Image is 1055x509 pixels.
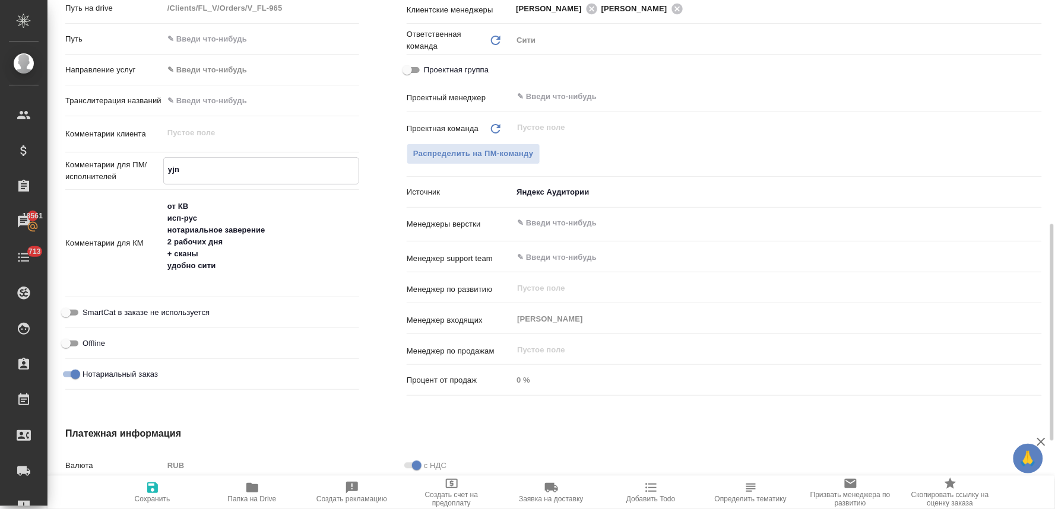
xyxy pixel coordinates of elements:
[424,460,446,472] span: с НДС
[701,476,801,509] button: Определить тематику
[407,186,512,198] p: Источник
[601,476,701,509] button: Добавить Todo
[3,207,45,237] a: 18561
[65,2,163,14] p: Путь на drive
[407,345,512,357] p: Менеджер по продажам
[65,159,163,183] p: Комментарии для ПМ/исполнителей
[407,4,512,16] p: Клиентские менеджеры
[516,1,601,16] div: [PERSON_NAME]
[601,1,687,16] div: [PERSON_NAME]
[424,64,489,76] span: Проектная группа
[163,30,359,47] input: ✎ Введи что-нибудь
[516,216,999,230] input: ✎ Введи что-нибудь
[516,281,1014,295] input: Пустое поле
[502,476,601,509] button: Заявка на доставку
[1018,446,1038,471] span: 🙏
[715,495,787,503] span: Определить тематику
[407,123,479,135] p: Проектная команда
[302,476,402,509] button: Создать рекламацию
[65,64,163,76] p: Направление услуг
[167,64,345,76] div: ✎ Введи что-нибудь
[908,491,993,507] span: Скопировать ссылку на оценку заказа
[407,284,512,295] p: Менеджер по развитию
[164,160,359,180] textarea: yjn
[901,476,1000,509] button: Скопировать ссылку на оценку заказа
[409,491,495,507] span: Создать счет на предоплату
[516,342,1014,357] input: Пустое поле
[407,253,512,265] p: Менеджер support team
[21,246,48,257] span: 713
[202,476,302,509] button: Папка на Drive
[65,237,163,249] p: Комментарии для КМ
[83,307,210,319] span: SmartCat в заказе не используется
[516,90,999,104] input: ✎ Введи что-нибудь
[3,243,45,272] a: 713
[512,371,1042,389] input: Пустое поле
[1035,8,1038,10] button: Open
[402,476,502,509] button: Создать счет на предоплату
[516,3,589,15] span: [PERSON_NAME]
[1013,444,1043,473] button: 🙏
[808,491,894,507] span: Призвать менеджера по развитию
[407,144,540,164] button: Распределить на ПМ-команду
[65,460,163,472] p: Валюта
[516,120,1014,135] input: Пустое поле
[413,147,534,161] span: Распределить на ПМ-команду
[163,196,359,288] textarea: от КВ исп-рус нотариальное заверение 2 рабочих дня + сканы удобно сити
[801,476,901,509] button: Призвать менеджера по развитию
[83,368,158,380] span: Нотариальный заказ
[163,60,359,80] div: ✎ Введи что-нибудь
[407,92,512,104] p: Проектный менеджер
[601,3,674,15] span: [PERSON_NAME]
[316,495,387,503] span: Создать рекламацию
[407,28,489,52] p: Ответственная команда
[626,495,675,503] span: Добавить Todo
[407,374,512,386] p: Процент от продаж
[407,218,512,230] p: Менеджеры верстки
[163,92,359,109] input: ✎ Введи что-нибудь
[65,427,701,441] h4: Платежная информация
[512,30,1042,50] div: Сити
[407,314,512,326] p: Менеджер входящих
[65,95,163,107] p: Транслитерация названий
[65,128,163,140] p: Комментарии клиента
[1035,256,1038,259] button: Open
[65,33,163,45] p: Путь
[163,456,359,476] div: RUB
[15,210,50,222] span: 18561
[1035,222,1038,224] button: Open
[516,250,999,264] input: ✎ Введи что-нибудь
[512,182,1042,202] div: Яндекс Аудитории
[228,495,277,503] span: Папка на Drive
[135,495,170,503] span: Сохранить
[103,476,202,509] button: Сохранить
[519,495,583,503] span: Заявка на доставку
[1035,96,1038,98] button: Open
[83,338,105,349] span: Offline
